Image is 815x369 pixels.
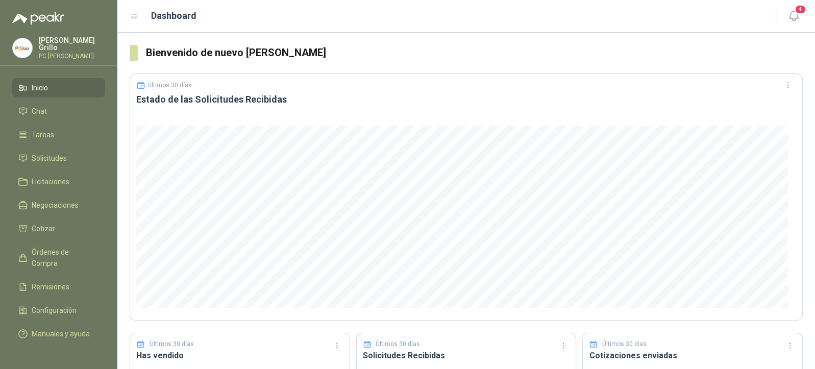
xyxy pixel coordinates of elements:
[32,129,54,140] span: Tareas
[13,38,32,58] img: Company Logo
[147,82,192,89] p: Últimos 30 días
[32,281,69,292] span: Remisiones
[589,349,796,362] h3: Cotizaciones enviadas
[12,78,105,97] a: Inicio
[784,7,803,26] button: 4
[12,102,105,121] a: Chat
[602,339,647,349] p: Últimos 30 días
[12,219,105,238] a: Cotizar
[376,339,420,349] p: Últimos 30 días
[32,153,67,164] span: Solicitudes
[363,349,570,362] h3: Solicitudes Recibidas
[12,12,64,24] img: Logo peakr
[32,328,90,339] span: Manuales y ayuda
[12,172,105,191] a: Licitaciones
[136,349,343,362] h3: Has vendido
[150,339,194,349] p: Últimos 30 días
[32,176,69,187] span: Licitaciones
[32,106,47,117] span: Chat
[136,93,796,106] h3: Estado de las Solicitudes Recibidas
[12,324,105,343] a: Manuales y ayuda
[151,9,196,23] h1: Dashboard
[12,242,105,273] a: Órdenes de Compra
[795,5,806,14] span: 4
[12,125,105,144] a: Tareas
[146,45,803,61] h3: Bienvenido de nuevo [PERSON_NAME]
[12,277,105,297] a: Remisiones
[12,195,105,215] a: Negociaciones
[32,200,79,211] span: Negociaciones
[12,149,105,168] a: Solicitudes
[12,301,105,320] a: Configuración
[32,223,55,234] span: Cotizar
[32,305,77,316] span: Configuración
[39,37,105,51] p: [PERSON_NAME] Grillo
[32,82,48,93] span: Inicio
[39,53,105,59] p: PC [PERSON_NAME]
[32,247,95,269] span: Órdenes de Compra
